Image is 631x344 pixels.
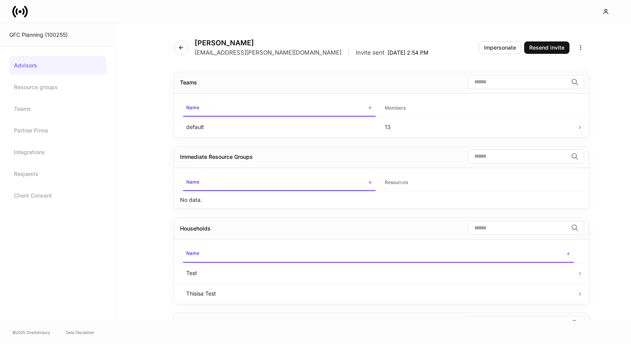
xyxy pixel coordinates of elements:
h6: Name [186,249,199,257]
td: 13 [379,117,577,137]
button: Impersonate [479,41,521,54]
a: Requests [9,165,106,183]
span: © 2025 OneAdvisory [12,329,50,335]
h6: Members [385,104,406,112]
a: Advisors [9,56,106,75]
td: default [180,117,379,137]
div: Households [180,225,211,232]
h4: [PERSON_NAME] [195,39,429,47]
span: Members [382,100,574,116]
p: Invite sent [356,49,384,57]
a: Client Consent [9,186,106,205]
div: GFC Planning (100255) [9,31,106,39]
a: Integrations [9,143,106,162]
div: Teams [180,79,197,86]
td: Test [180,263,577,283]
p: | [348,49,350,57]
div: Viewable Requests (Past 30 Days) [180,320,271,327]
p: [DATE] 2:54 PM [388,49,429,57]
div: Immediate Resource Groups [180,153,253,161]
h6: Name [186,104,199,111]
p: [EMAIL_ADDRESS][PERSON_NAME][DOMAIN_NAME] [195,49,341,57]
p: No data. [180,196,202,204]
a: Teams [9,100,106,118]
span: Name [183,246,574,262]
span: Name [183,100,376,117]
a: Resource groups [9,78,106,96]
a: Partner Firms [9,121,106,140]
h6: Resources [385,179,408,186]
h6: Name [186,178,199,186]
button: Resend invite [524,41,569,54]
span: Name [183,174,376,191]
div: Resend invite [529,45,564,50]
div: Impersonate [484,45,516,50]
td: Thisisa Test [180,283,577,304]
span: Resources [382,175,574,191]
a: Data Disclaimer [66,329,94,335]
